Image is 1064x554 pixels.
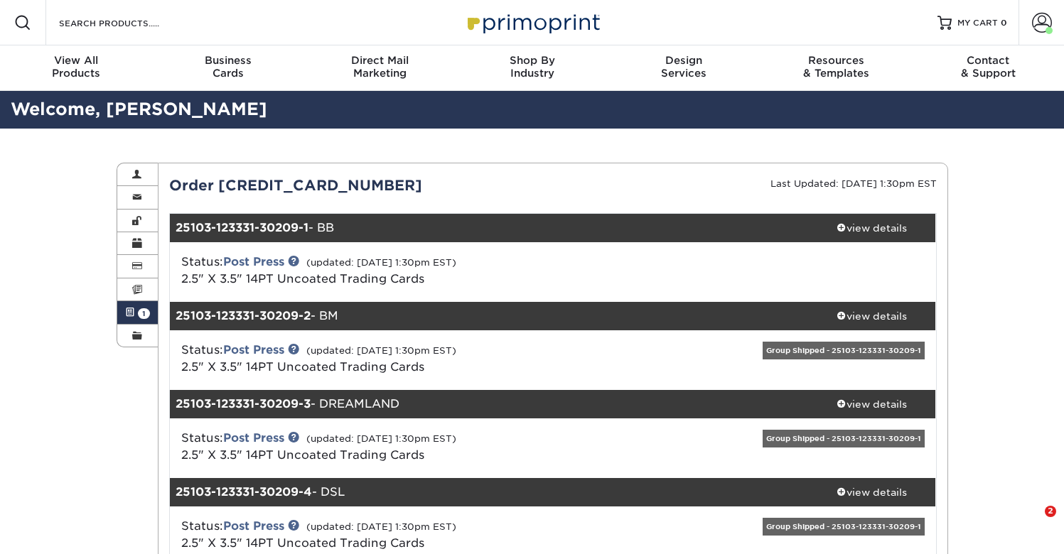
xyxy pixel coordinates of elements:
span: 0 [1001,18,1007,28]
a: view details [808,214,936,242]
span: MY CART [957,17,998,29]
strong: 25103-123331-30209-4 [176,485,312,499]
a: 1 [117,301,158,324]
small: (updated: [DATE] 1:30pm EST) [306,257,456,268]
div: - BM [170,302,808,330]
a: view details [808,478,936,506]
div: Group Shipped - 25103-123331-30209-1 [763,518,925,536]
div: Order [CREDIT_CARD_NUMBER] [158,175,553,196]
span: 2 [1045,506,1056,517]
a: view details [808,390,936,418]
div: - BB [170,214,808,242]
input: SEARCH PRODUCTS..... [58,14,196,31]
a: Contact& Support [912,45,1064,91]
div: Status: [171,342,680,376]
span: Direct Mail [304,54,456,67]
div: Cards [152,54,304,80]
div: Group Shipped - 25103-123331-30209-1 [763,430,925,447]
div: Status: [171,254,680,288]
div: view details [808,309,936,323]
span: Design [608,54,760,67]
strong: 25103-123331-30209-1 [176,221,308,234]
span: Shop By [456,54,608,67]
div: & Templates [760,54,912,80]
div: view details [808,221,936,235]
a: 2.5" X 3.5" 14PT Uncoated Trading Cards [181,448,424,462]
small: Last Updated: [DATE] 1:30pm EST [770,178,937,189]
div: Status: [171,430,680,464]
a: 2.5" X 3.5" 14PT Uncoated Trading Cards [181,272,424,286]
a: 2.5" X 3.5" 14PT Uncoated Trading Cards [181,536,424,550]
small: (updated: [DATE] 1:30pm EST) [306,345,456,356]
span: Contact [912,54,1064,67]
a: view details [808,302,936,330]
strong: 25103-123331-30209-2 [176,309,311,322]
img: Primoprint [461,7,603,38]
a: Post Press [223,343,284,357]
a: Post Press [223,431,284,445]
div: - DSL [170,478,808,506]
a: Direct MailMarketing [304,45,456,91]
div: Marketing [304,54,456,80]
div: Services [608,54,760,80]
span: Business [152,54,304,67]
span: Resources [760,54,912,67]
a: Post Press [223,255,284,268]
iframe: Intercom live chat [1016,506,1050,540]
a: Resources& Templates [760,45,912,91]
a: 2.5" X 3.5" 14PT Uncoated Trading Cards [181,360,424,374]
a: DesignServices [608,45,760,91]
div: Status: [171,518,680,552]
a: Post Press [223,519,284,533]
strong: 25103-123331-30209-3 [176,397,311,411]
a: Shop ByIndustry [456,45,608,91]
small: (updated: [DATE] 1:30pm EST) [306,521,456,532]
div: Group Shipped - 25103-123331-30209-1 [763,342,925,359]
div: - DREAMLAND [170,390,808,418]
div: view details [808,397,936,411]
div: view details [808,485,936,499]
div: & Support [912,54,1064,80]
div: Industry [456,54,608,80]
a: BusinessCards [152,45,304,91]
span: 1 [138,308,150,319]
small: (updated: [DATE] 1:30pm EST) [306,433,456,444]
